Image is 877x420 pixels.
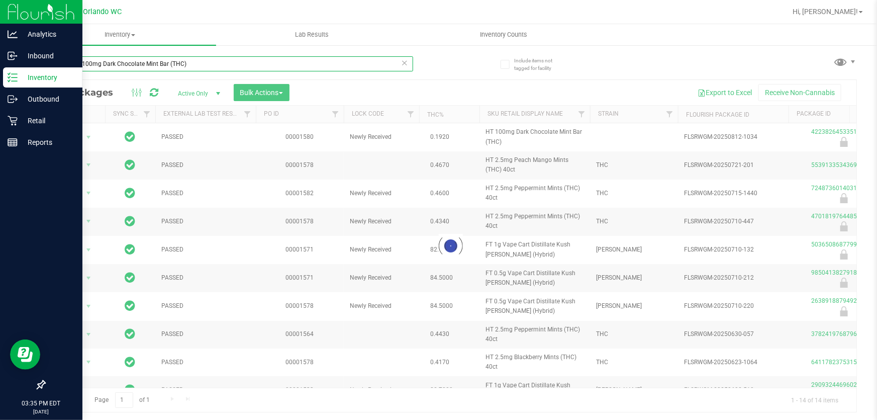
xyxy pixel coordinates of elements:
[8,29,18,39] inline-svg: Analytics
[5,399,78,408] p: 03:35 PM EDT
[18,71,78,83] p: Inventory
[281,30,342,39] span: Lab Results
[18,50,78,62] p: Inbound
[401,56,408,69] span: Clear
[793,8,858,16] span: Hi, [PERSON_NAME]!
[18,115,78,127] p: Retail
[8,51,18,61] inline-svg: Inbound
[216,24,408,45] a: Lab Results
[18,93,78,105] p: Outbound
[408,24,600,45] a: Inventory Counts
[83,8,122,16] span: Orlando WC
[8,94,18,104] inline-svg: Outbound
[44,56,413,71] input: Search Package ID, Item Name, SKU, Lot or Part Number...
[8,72,18,82] inline-svg: Inventory
[24,24,216,45] a: Inventory
[24,30,216,39] span: Inventory
[8,116,18,126] inline-svg: Retail
[5,408,78,415] p: [DATE]
[8,137,18,147] inline-svg: Reports
[10,340,40,370] iframe: Resource center
[467,30,541,39] span: Inventory Counts
[514,57,564,72] span: Include items not tagged for facility
[18,136,78,148] p: Reports
[18,28,78,40] p: Analytics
